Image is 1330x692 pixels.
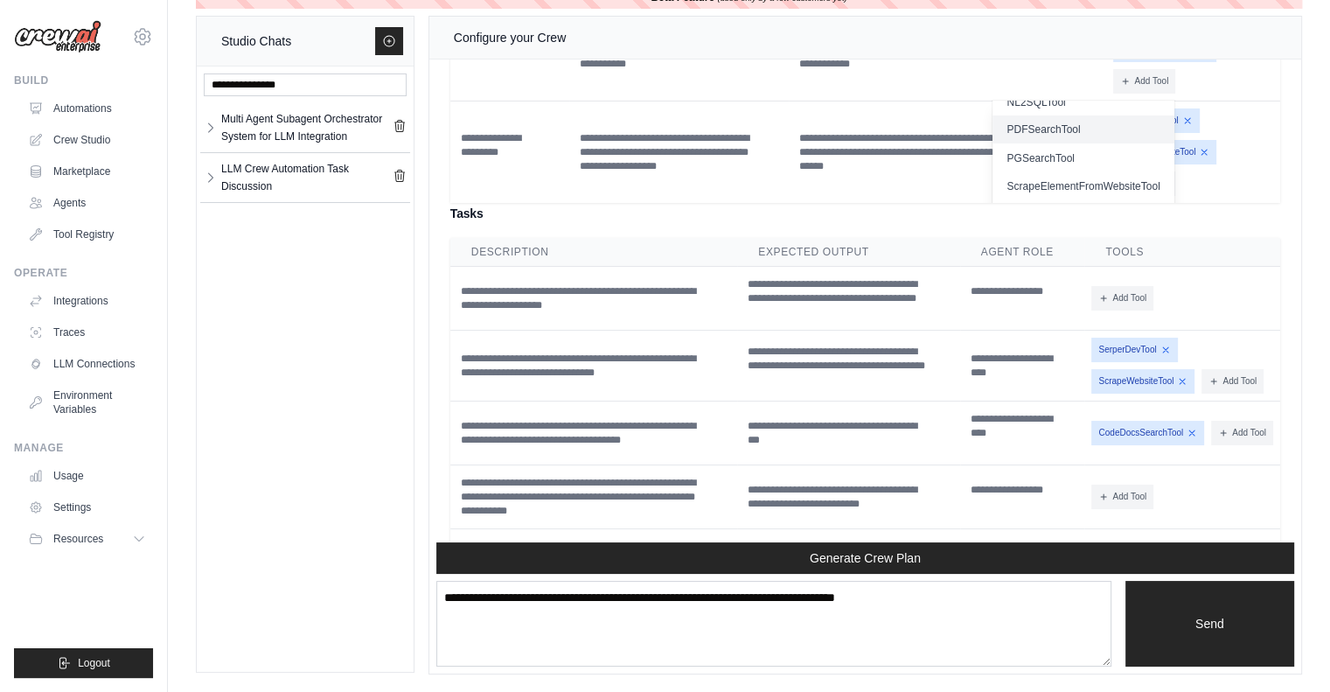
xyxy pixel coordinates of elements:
[21,126,153,154] a: Crew Studio
[1201,369,1264,394] button: Add Tool
[1113,69,1175,94] button: Add Tool
[450,238,737,267] th: Description
[1211,421,1273,445] button: Add Tool
[1091,485,1153,509] button: Add Tool
[454,27,566,48] div: Configure your Crew
[1084,238,1280,267] th: Tools
[992,115,1173,143] button: PDFSearchTool
[218,160,393,195] a: LLM Crew Automation Task Discussion
[737,238,959,267] th: Expected Output
[221,110,393,145] div: Multi Agent Subagent Orchestrator System for LLM Integration
[14,441,153,455] div: Manage
[436,542,1294,574] button: Generate Crew Plan
[14,73,153,87] div: Build
[14,20,101,53] img: Logo
[21,157,153,185] a: Marketplace
[1091,369,1194,394] span: ScrapeWebsiteTool
[53,532,103,546] span: Resources
[21,493,153,521] a: Settings
[1125,581,1294,667] button: Send
[218,110,393,145] a: Multi Agent Subagent Orchestrator System for LLM Integration
[21,381,153,423] a: Environment Variables
[14,266,153,280] div: Operate
[450,203,1280,224] h4: Tasks
[21,94,153,122] a: Automations
[21,350,153,378] a: LLM Connections
[14,648,153,678] button: Logout
[221,160,393,195] div: LLM Crew Automation Task Discussion
[1091,338,1177,362] span: SerperDevTool
[992,200,1173,228] button: ScrapeWebsiteTool
[992,88,1173,116] button: NL2SQLTool
[1091,421,1204,445] span: CodeDocsSearchTool
[221,31,291,52] div: Studio Chats
[1091,286,1153,311] button: Add Tool
[992,144,1173,172] button: PGSearchTool
[960,238,1085,267] th: Agent Role
[21,318,153,346] a: Traces
[21,525,153,553] button: Resources
[21,462,153,490] a: Usage
[78,656,110,670] span: Logout
[21,287,153,315] a: Integrations
[992,172,1173,200] button: ScrapeElementFromWebsiteTool
[21,189,153,217] a: Agents
[21,220,153,248] a: Tool Registry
